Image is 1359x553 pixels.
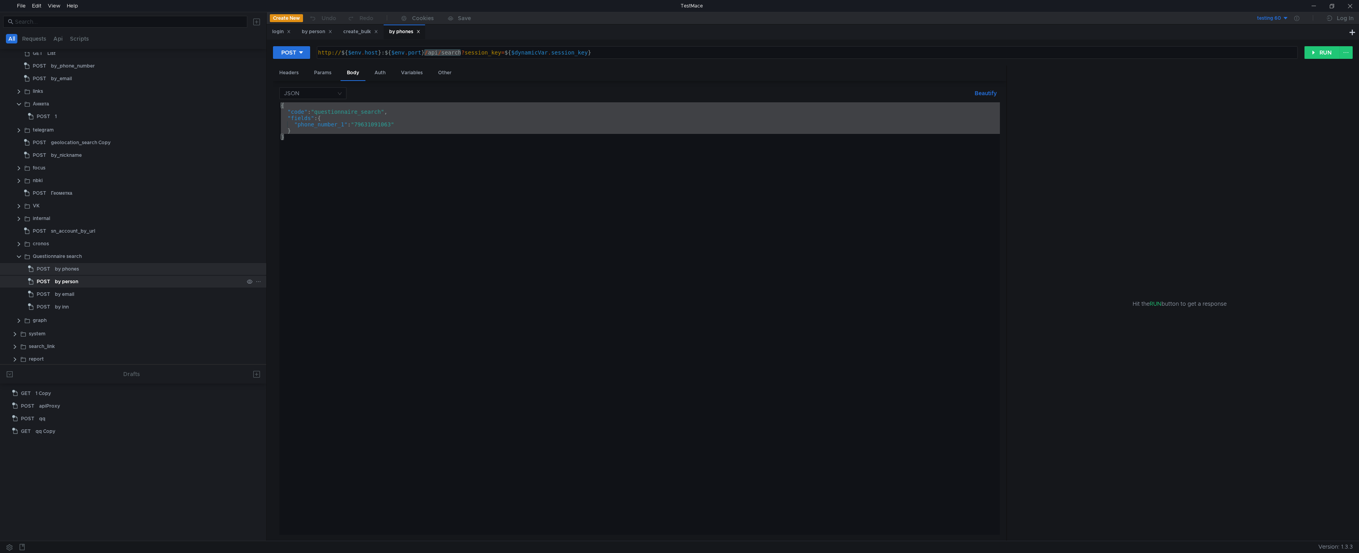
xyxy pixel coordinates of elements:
[273,66,305,80] div: Headers
[341,66,365,81] div: Body
[1304,46,1340,59] button: RUN
[302,28,332,36] div: by person
[29,328,45,340] div: system
[21,425,31,437] span: GET
[33,98,49,110] div: Анкета
[971,88,1000,98] button: Beautify
[55,263,79,275] div: by phones
[1234,12,1289,24] button: testing 60
[21,400,34,412] span: POST
[33,213,50,224] div: internal
[37,263,50,275] span: POST
[432,66,458,80] div: Other
[33,85,43,97] div: links
[360,13,373,23] div: Redo
[29,340,55,352] div: search_link
[273,46,310,59] button: POST
[33,200,40,212] div: VK
[33,238,49,250] div: cronos
[37,111,50,122] span: POST
[21,387,31,399] span: GET
[389,28,420,36] div: by phones
[51,73,72,85] div: by_email
[1257,15,1281,22] div: testing 60
[303,12,342,24] button: Undo
[36,387,51,399] div: 1 Copy
[51,149,82,161] div: by_nickname
[36,425,55,437] div: qq Copy
[1150,300,1161,307] span: RUN
[308,66,338,80] div: Params
[47,47,56,59] div: List
[37,288,50,300] span: POST
[33,73,46,85] span: POST
[51,60,95,72] div: by_phone_number
[395,66,429,80] div: Variables
[39,413,45,425] div: qq
[1318,541,1353,553] span: Version: 1.3.3
[33,137,46,149] span: POST
[20,34,49,43] button: Requests
[55,301,69,313] div: by inn
[281,48,296,57] div: POST
[37,301,50,313] span: POST
[21,413,34,425] span: POST
[342,12,379,24] button: Redo
[29,353,44,365] div: report
[33,175,43,186] div: nbki
[1133,299,1227,308] span: Hit the button to get a response
[55,276,78,288] div: by person
[33,225,46,237] span: POST
[123,369,140,379] div: Drafts
[1337,13,1353,23] div: Log In
[322,13,336,23] div: Undo
[33,314,47,326] div: graph
[55,111,57,122] div: 1
[412,13,434,23] div: Cookies
[458,15,471,21] div: Save
[33,47,43,59] span: GET
[51,225,95,237] div: sn_account_by_url
[368,66,392,80] div: Auth
[55,288,74,300] div: by email
[272,28,291,36] div: login
[33,124,54,136] div: telegram
[68,34,91,43] button: Scripts
[33,250,82,262] div: Questionnaire search
[33,187,46,199] span: POST
[51,34,65,43] button: Api
[15,17,243,26] input: Search...
[33,149,46,161] span: POST
[33,60,46,72] span: POST
[6,34,17,43] button: All
[51,187,72,199] div: Геометка
[37,276,50,288] span: POST
[270,14,303,22] button: Create New
[343,28,378,36] div: create_bulk
[33,162,45,174] div: focus
[51,137,111,149] div: geolocation_search Copy
[39,400,60,412] div: apiProxy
